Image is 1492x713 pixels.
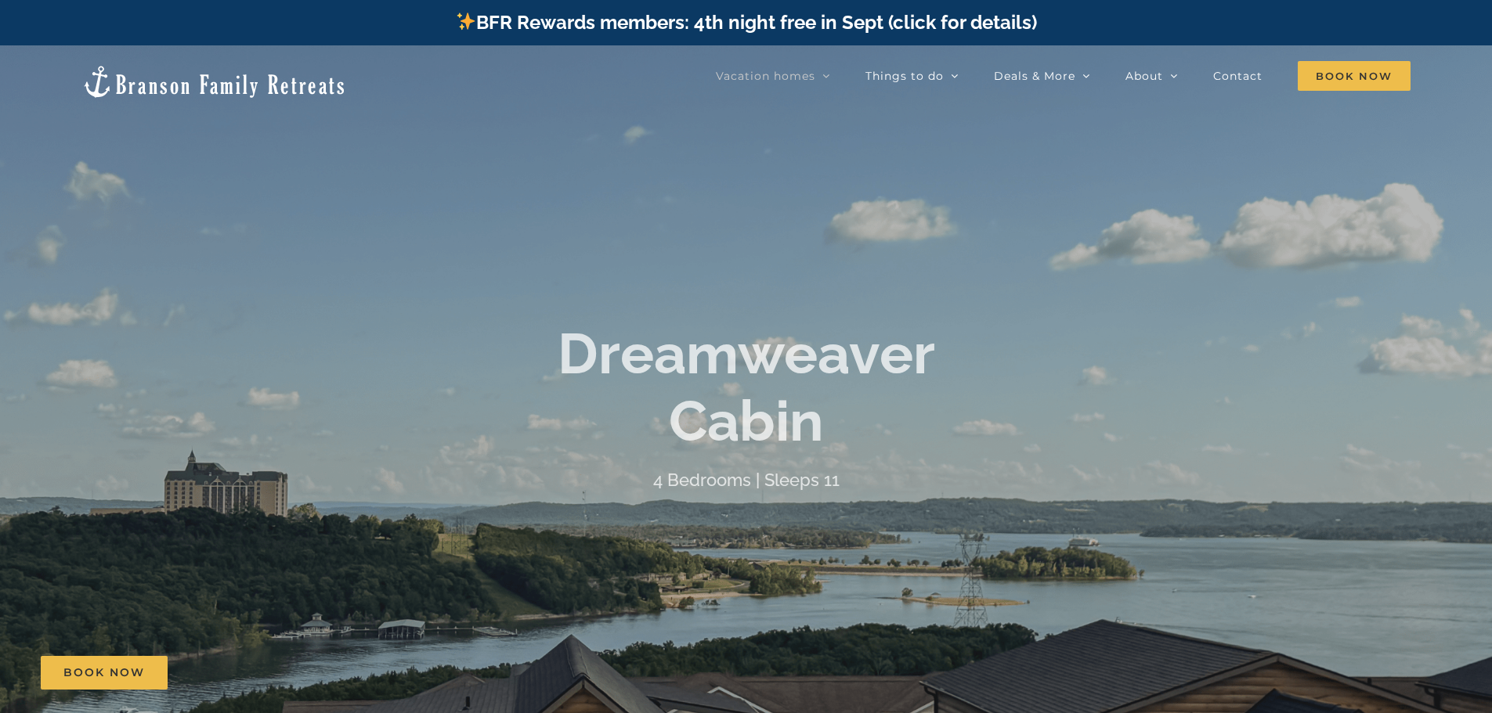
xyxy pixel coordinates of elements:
span: Vacation homes [716,70,815,81]
h4: 4 Bedrooms | Sleeps 11 [653,470,840,490]
a: Things to do [865,60,959,92]
span: Contact [1213,70,1263,81]
span: Book Now [63,666,145,679]
a: Contact [1213,60,1263,92]
a: Deals & More [994,60,1090,92]
a: BFR Rewards members: 4th night free in Sept (click for details) [455,11,1037,34]
a: About [1125,60,1178,92]
img: ✨ [457,12,475,31]
b: Dreamweaver Cabin [558,320,935,454]
span: Book Now [1298,61,1411,91]
nav: Main Menu [716,60,1411,92]
img: Branson Family Retreats Logo [81,64,347,99]
span: Deals & More [994,70,1075,81]
a: Book Now [41,656,168,690]
span: About [1125,70,1163,81]
span: Things to do [865,70,944,81]
a: Vacation homes [716,60,830,92]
